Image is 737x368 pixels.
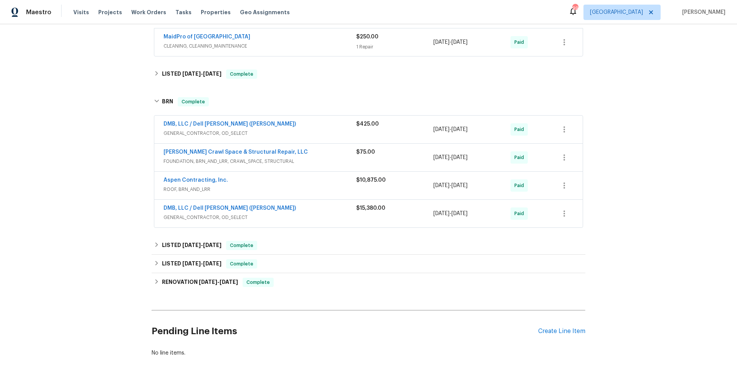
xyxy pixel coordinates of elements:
span: - [433,182,468,189]
span: ROOF, BRN_AND_LRR [164,186,356,193]
h6: LISTED [162,241,221,250]
span: $425.00 [356,121,379,127]
div: LISTED [DATE]-[DATE]Complete [152,255,585,273]
h6: LISTED [162,259,221,269]
span: [DATE] [203,71,221,76]
div: LISTED [DATE]-[DATE]Complete [152,236,585,255]
span: Paid [514,154,527,161]
span: [DATE] [433,155,449,160]
span: Paid [514,182,527,189]
div: RENOVATION [DATE]-[DATE]Complete [152,273,585,292]
span: [DATE] [220,279,238,285]
span: [GEOGRAPHIC_DATA] [590,8,643,16]
span: Paid [514,210,527,217]
span: - [433,210,468,217]
span: - [433,154,468,161]
span: Complete [243,278,273,286]
span: [DATE] [182,261,201,266]
h6: RENOVATION [162,278,238,287]
span: [DATE] [451,155,468,160]
span: [DATE] [433,183,449,188]
span: Complete [227,260,256,268]
span: Visits [73,8,89,16]
span: - [433,38,468,46]
div: BRN Complete [152,90,585,114]
span: Geo Assignments [240,8,290,16]
span: Projects [98,8,122,16]
h2: Pending Line Items [152,313,538,349]
span: [DATE] [203,261,221,266]
span: [DATE] [451,211,468,216]
span: [PERSON_NAME] [679,8,725,16]
span: [DATE] [199,279,217,285]
span: - [433,126,468,133]
span: Paid [514,126,527,133]
span: - [182,242,221,248]
span: [DATE] [451,40,468,45]
span: [DATE] [433,40,449,45]
span: [DATE] [203,242,221,248]
span: Work Orders [131,8,166,16]
span: Complete [227,70,256,78]
a: DMB, LLC / Dell [PERSON_NAME] ([PERSON_NAME]) [164,121,296,127]
span: Paid [514,38,527,46]
span: [DATE] [433,211,449,216]
span: $75.00 [356,149,375,155]
h6: BRN [162,97,173,106]
span: Properties [201,8,231,16]
span: $10,875.00 [356,177,386,183]
span: Complete [227,242,256,249]
div: Create Line Item [538,328,585,335]
span: GENERAL_CONTRACTOR, OD_SELECT [164,129,356,137]
div: No line items. [152,349,585,357]
a: Aspen Contracting, Inc. [164,177,228,183]
a: [PERSON_NAME] Crawl Space & Structural Repair, LLC [164,149,308,155]
span: Maestro [26,8,51,16]
a: DMB, LLC / Dell [PERSON_NAME] ([PERSON_NAME]) [164,206,296,211]
div: LISTED [DATE]-[DATE]Complete [152,65,585,83]
span: Tasks [175,10,192,15]
h6: LISTED [162,70,221,79]
span: FOUNDATION, BRN_AND_LRR, CRAWL_SPACE, STRUCTURAL [164,157,356,165]
span: - [182,261,221,266]
span: GENERAL_CONTRACTOR, OD_SELECT [164,214,356,221]
div: 1 Repair [356,43,433,51]
a: MaidPro of [GEOGRAPHIC_DATA] [164,34,250,40]
span: [DATE] [433,127,449,132]
div: 99 [572,5,578,12]
span: CLEANING, CLEANING_MAINTENANCE [164,42,356,50]
span: - [199,279,238,285]
span: [DATE] [182,71,201,76]
span: $15,380.00 [356,206,385,211]
span: Complete [178,98,208,106]
span: [DATE] [451,127,468,132]
span: - [182,71,221,76]
span: [DATE] [182,242,201,248]
span: [DATE] [451,183,468,188]
span: $250.00 [356,34,378,40]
